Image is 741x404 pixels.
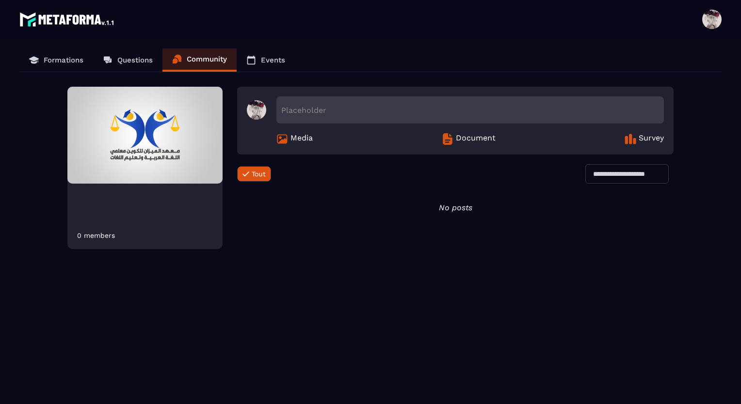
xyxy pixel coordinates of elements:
[261,56,285,64] p: Events
[67,87,223,184] img: Community background
[252,170,266,178] span: Tout
[93,48,162,72] a: Questions
[19,10,115,29] img: logo
[276,96,664,124] div: Placeholder
[439,203,472,212] i: No posts
[77,232,115,239] div: 0 members
[187,55,227,63] p: Community
[290,133,313,145] span: Media
[44,56,83,64] p: Formations
[639,133,664,145] span: Survey
[117,56,153,64] p: Questions
[456,133,496,145] span: Document
[162,48,237,72] a: Community
[237,48,295,72] a: Events
[19,48,93,72] a: Formations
